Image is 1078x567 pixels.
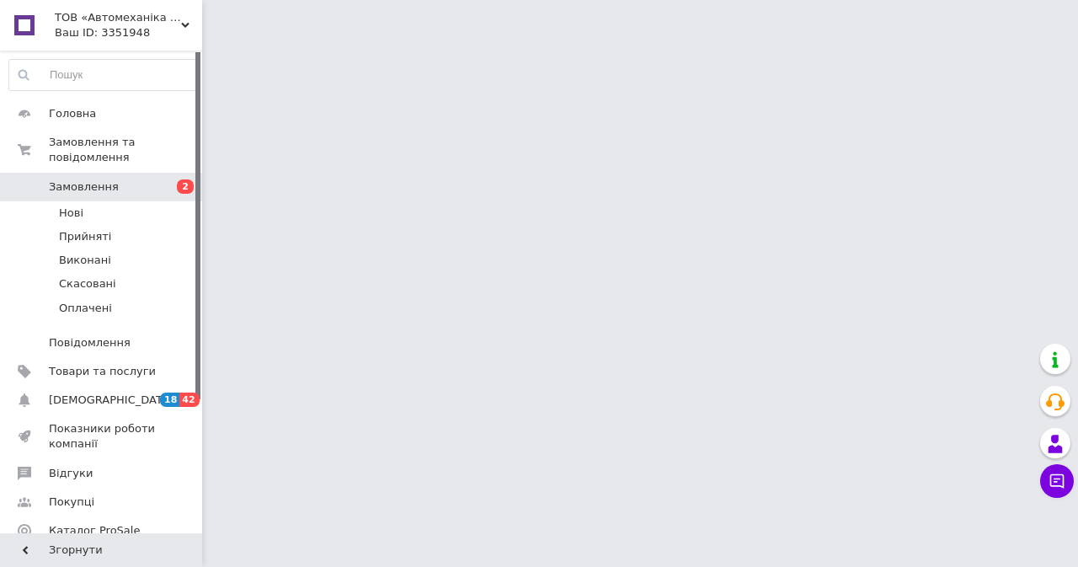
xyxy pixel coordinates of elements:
span: Замовлення та повідомлення [49,135,202,165]
span: 18 [160,393,179,407]
span: Відгуки [49,466,93,481]
span: 2 [177,179,194,194]
span: Оплачені [59,301,112,316]
span: Замовлення [49,179,119,195]
span: Прийняті [59,229,111,244]
div: Ваш ID: 3351948 [55,25,202,40]
span: Каталог ProSale [49,523,140,538]
span: Нові [59,206,83,221]
span: Скасовані [59,276,116,292]
span: Повідомлення [49,335,131,350]
span: Головна [49,106,96,121]
span: [DEMOGRAPHIC_DATA] [49,393,173,408]
input: Пошук [9,60,198,90]
span: Товари та послуги [49,364,156,379]
button: Чат з покупцем [1040,464,1074,498]
span: 42 [179,393,199,407]
span: ТОВ «Автомеханіка Дистрибюшн» [55,10,181,25]
span: Виконані [59,253,111,268]
span: Показники роботи компанії [49,421,156,452]
span: Покупці [49,495,94,510]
